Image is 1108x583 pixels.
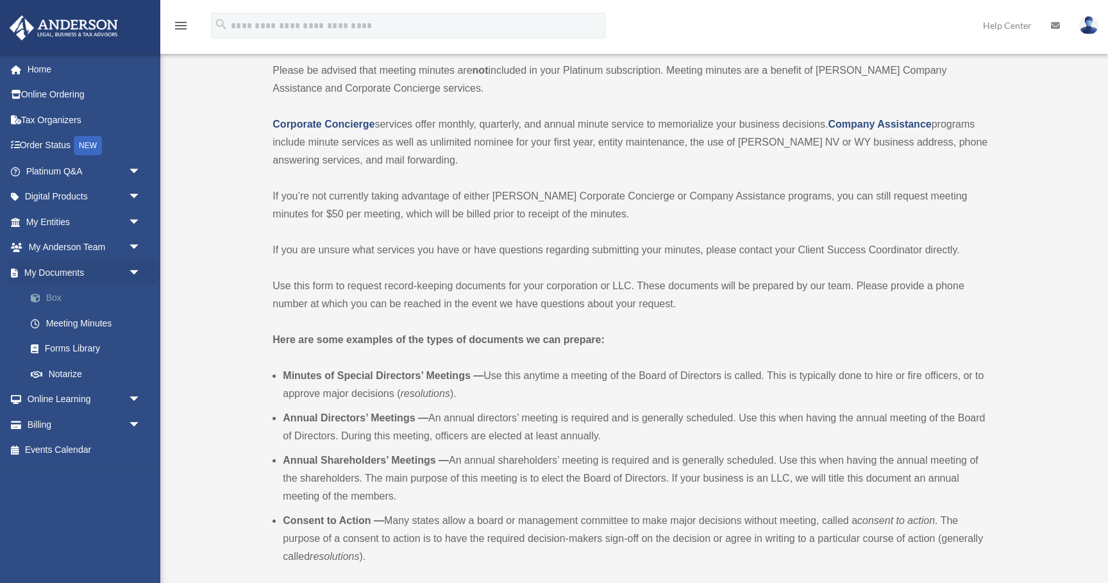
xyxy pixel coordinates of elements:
b: Consent to Action — [283,515,384,526]
p: Use this form to request record-keeping documents for your corporation or LLC. These documents wi... [273,277,992,313]
a: Tax Organizers [9,107,160,133]
p: If you are unsure what services you have or have questions regarding submitting your minutes, ple... [273,241,992,259]
i: search [214,17,228,31]
li: An annual shareholders’ meeting is required and is generally scheduled. Use this when having the ... [283,452,992,505]
span: arrow_drop_down [128,158,154,185]
a: My Anderson Teamarrow_drop_down [9,235,160,260]
span: arrow_drop_down [128,387,154,413]
p: Please be advised that meeting minutes are included in your Platinum subscription. Meeting minute... [273,62,992,97]
a: Platinum Q&Aarrow_drop_down [9,158,160,184]
li: An annual directors’ meeting is required and is generally scheduled. Use this when having the ann... [283,409,992,445]
img: Anderson Advisors Platinum Portal [6,15,122,40]
em: action [907,515,935,526]
span: arrow_drop_down [128,235,154,261]
span: arrow_drop_down [128,412,154,438]
em: resolutions [310,551,359,562]
i: menu [173,18,189,33]
strong: Here are some examples of the types of documents we can prepare: [273,334,605,345]
em: resolutions [401,388,450,399]
li: Use this anytime a meeting of the Board of Directors is called. This is typically done to hire or... [283,367,992,403]
p: If you’re not currently taking advantage of either [PERSON_NAME] Corporate Concierge or Company A... [273,187,992,223]
a: Online Learningarrow_drop_down [9,387,160,412]
li: Many states allow a board or management committee to make major decisions without meeting, called... [283,512,992,566]
a: Online Ordering [9,82,160,108]
span: arrow_drop_down [128,184,154,210]
span: arrow_drop_down [128,209,154,235]
b: Annual Shareholders’ Meetings — [283,455,449,466]
a: Billingarrow_drop_down [9,412,160,437]
a: My Documentsarrow_drop_down [9,260,160,285]
a: My Entitiesarrow_drop_down [9,209,160,235]
a: Notarize [18,361,160,387]
a: Corporate Concierge [273,119,374,130]
span: arrow_drop_down [128,260,154,286]
b: Minutes of Special Directors’ Meetings — [283,370,483,381]
strong: not [473,65,489,76]
a: Digital Productsarrow_drop_down [9,184,160,210]
em: consent to [857,515,905,526]
b: Annual Directors’ Meetings — [283,412,428,423]
a: Box [18,285,160,311]
a: Order StatusNEW [9,133,160,159]
div: NEW [74,136,102,155]
a: Company Assistance [828,119,931,130]
a: Meeting Minutes [18,310,154,336]
a: Home [9,56,160,82]
p: services offer monthly, quarterly, and annual minute service to memorialize your business decisio... [273,115,992,169]
img: User Pic [1079,16,1098,35]
a: Events Calendar [9,437,160,463]
a: Forms Library [18,336,160,362]
a: menu [173,22,189,33]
